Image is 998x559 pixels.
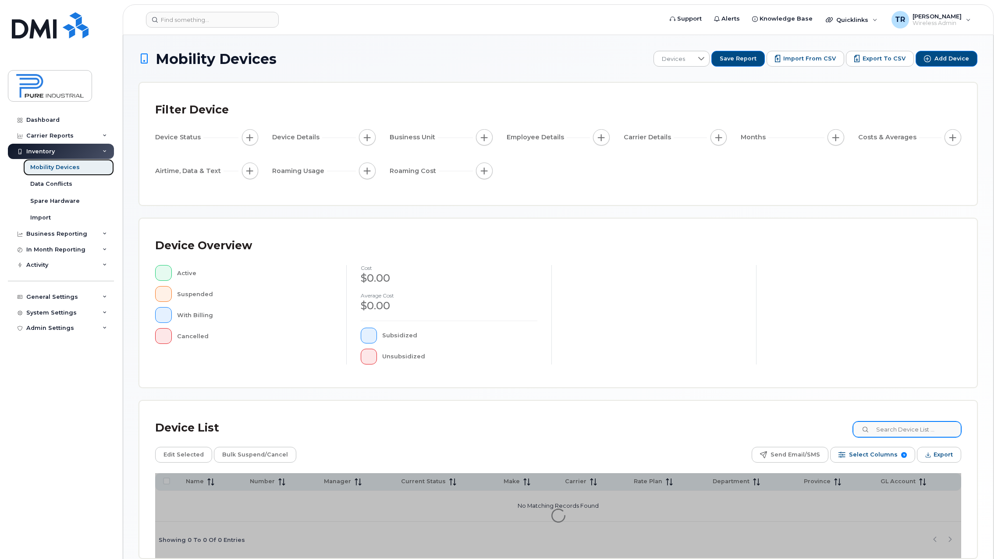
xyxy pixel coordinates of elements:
[863,55,906,63] span: Export to CSV
[214,447,296,463] button: Bulk Suspend/Cancel
[382,328,537,343] div: Subsidized
[720,55,756,63] span: Save Report
[934,55,969,63] span: Add Device
[916,51,977,67] button: Add Device
[901,452,907,458] span: 9
[507,133,567,142] span: Employee Details
[155,166,224,176] span: Airtime, Data & Text
[222,448,288,461] span: Bulk Suspend/Cancel
[155,447,212,463] button: Edit Selected
[361,298,537,313] div: $0.00
[783,55,836,63] span: Import from CSV
[272,133,322,142] span: Device Details
[624,133,674,142] span: Carrier Details
[156,51,277,67] span: Mobility Devices
[177,328,332,344] div: Cancelled
[853,421,961,437] input: Search Device List ...
[177,265,332,281] div: Active
[390,133,438,142] span: Business Unit
[361,293,537,298] h4: Average cost
[382,349,537,364] div: Unsubsidized
[155,133,203,142] span: Device Status
[163,448,204,461] span: Edit Selected
[272,166,327,176] span: Roaming Usage
[767,51,844,67] button: Import from CSV
[830,447,915,463] button: Select Columns 9
[934,448,953,461] span: Export
[155,99,229,121] div: Filter Device
[361,271,537,286] div: $0.00
[849,448,898,461] span: Select Columns
[155,417,219,439] div: Device List
[917,447,961,463] button: Export
[654,51,693,67] span: Devices
[711,51,765,67] button: Save Report
[752,447,828,463] button: Send Email/SMS
[846,51,914,67] button: Export to CSV
[390,166,439,176] span: Roaming Cost
[361,265,537,271] h4: cost
[858,133,919,142] span: Costs & Averages
[155,234,252,257] div: Device Overview
[177,286,332,302] div: Suspended
[771,448,820,461] span: Send Email/SMS
[741,133,768,142] span: Months
[177,307,332,323] div: With Billing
